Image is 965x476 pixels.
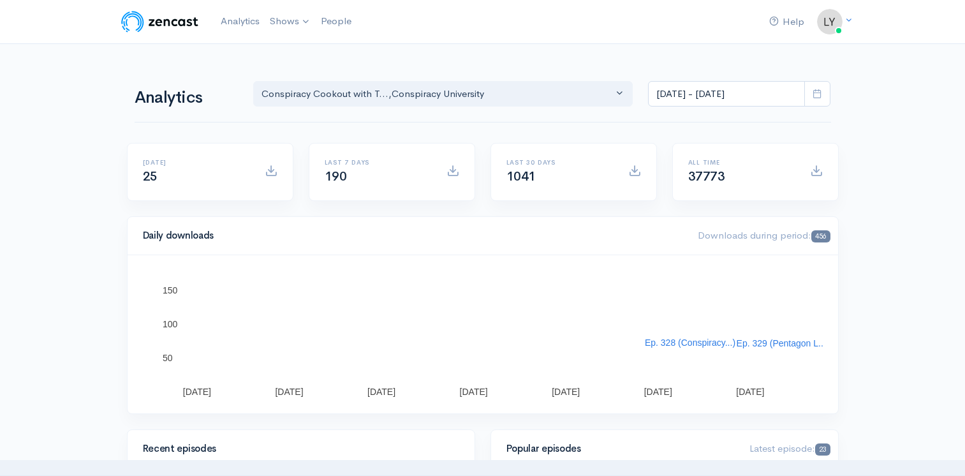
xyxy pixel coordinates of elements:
input: analytics date range selector [648,81,805,107]
span: Latest episode: [749,442,830,454]
a: Help [764,8,809,36]
span: 37773 [688,168,725,184]
button: Conspiracy Cookout with T..., Conspiracy University [253,81,633,107]
a: Shows [265,8,316,36]
span: 456 [811,230,830,242]
div: Conspiracy Cookout with T... , Conspiracy University [262,87,614,101]
text: [DATE] [552,387,580,397]
h6: All time [688,159,795,166]
img: ZenCast Logo [119,9,200,34]
h6: [DATE] [143,159,249,166]
h6: Last 7 days [325,159,431,166]
h4: Daily downloads [143,230,683,241]
h6: Last 30 days [506,159,613,166]
text: Ep. 328 (Conspiracy...) [644,338,735,348]
text: 50 [163,353,173,363]
text: Ep. 329 (Pentagon L...) [736,338,829,348]
a: Analytics [216,8,265,35]
a: People [316,8,357,35]
text: Tha...) [216,350,242,361]
h4: Popular episodes [506,443,735,454]
text: [DATE] [275,387,303,397]
text: 150 [163,285,178,295]
text: [DATE] [459,387,487,397]
text: [DATE] [644,387,672,397]
text: [DATE] [736,387,764,397]
span: 25 [143,168,158,184]
text: 100 [163,319,178,329]
span: 1041 [506,168,536,184]
text: [DATE] [182,387,210,397]
span: Downloads during period: [698,229,830,241]
text: [DATE] [367,387,395,397]
svg: A chart. [143,271,823,398]
text: Ep. [223,310,236,320]
h4: Recent episodes [143,443,452,454]
span: 23 [815,443,830,456]
img: ... [817,9,843,34]
span: 190 [325,168,347,184]
h1: Analytics [135,89,238,107]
